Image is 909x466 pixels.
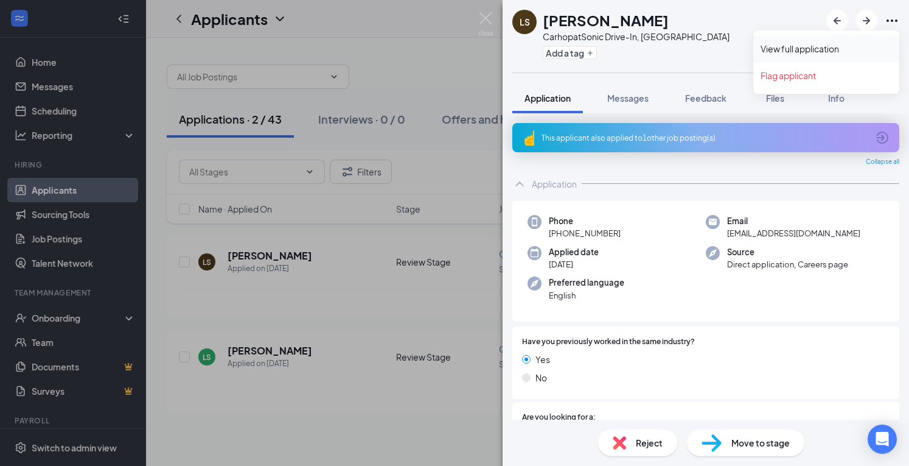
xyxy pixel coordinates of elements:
[522,336,695,348] span: Have you previously worked in the same industry?
[875,130,890,145] svg: ArrowCircle
[549,289,624,302] span: English
[549,277,624,289] span: Preferred language
[535,371,547,384] span: No
[543,10,669,30] h1: [PERSON_NAME]
[520,16,530,28] div: LS
[766,93,784,104] span: Files
[866,157,899,167] span: Collapse all
[727,258,848,270] span: Direct application, Careers page
[535,353,550,366] span: Yes
[549,215,621,227] span: Phone
[636,436,663,450] span: Reject
[512,177,527,191] svg: ChevronUp
[868,425,897,454] div: Open Intercom Messenger
[761,43,892,55] a: View full application
[543,30,730,43] div: Carhop at Sonic Drive-In, [GEOGRAPHIC_DATA]
[542,133,868,143] div: This applicant also applied to 1 other job posting(s)
[607,93,649,104] span: Messages
[543,46,597,59] button: PlusAdd a tag
[731,436,790,450] span: Move to stage
[549,258,599,270] span: [DATE]
[727,246,848,258] span: Source
[855,10,877,32] button: ArrowRight
[727,227,860,239] span: [EMAIL_ADDRESS][DOMAIN_NAME]
[524,93,571,104] span: Application
[885,13,899,28] svg: Ellipses
[522,412,596,423] span: Are you looking for a:
[685,93,726,104] span: Feedback
[549,246,599,258] span: Applied date
[587,49,594,57] svg: Plus
[830,13,845,28] svg: ArrowLeftNew
[859,13,874,28] svg: ArrowRight
[532,178,577,190] div: Application
[826,10,848,32] button: ArrowLeftNew
[549,227,621,239] span: [PHONE_NUMBER]
[727,215,860,227] span: Email
[828,93,845,104] span: Info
